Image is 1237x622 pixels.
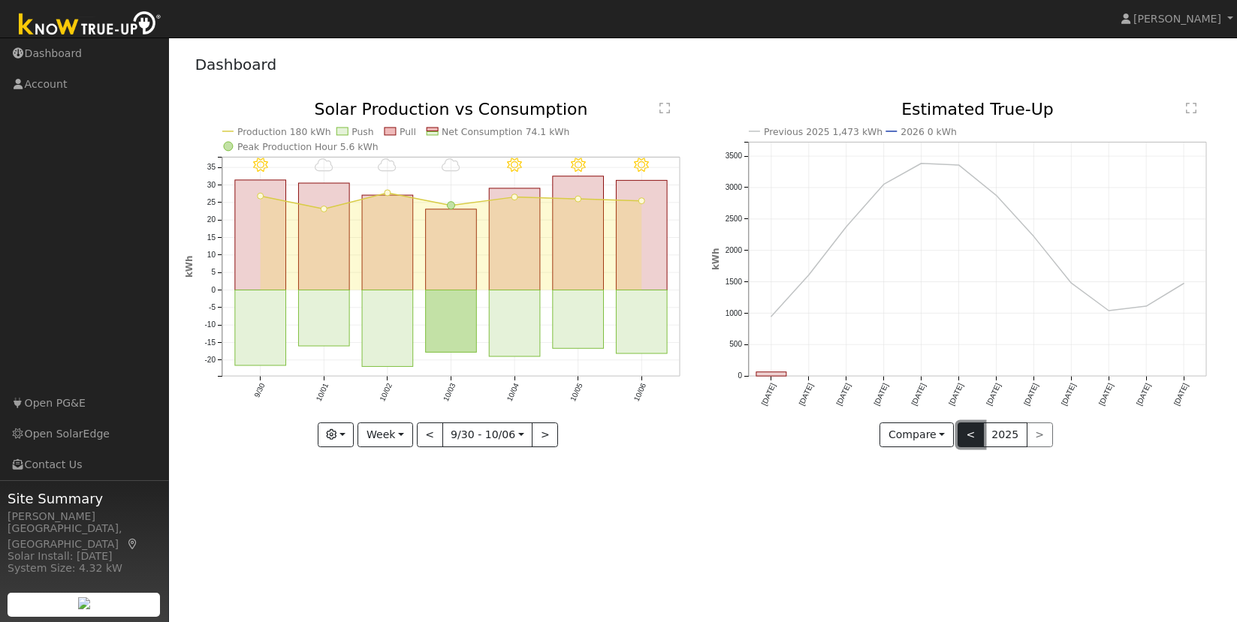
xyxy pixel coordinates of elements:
[234,290,285,366] rect: onclick=""
[237,141,379,152] text: Peak Production Hour 5.6 kWh
[184,256,195,278] text: kWh
[195,56,277,74] a: Dashboard
[252,382,266,399] text: 9/30
[314,158,333,173] i: 10/01 - Cloudy
[417,422,443,448] button: <
[843,224,849,230] circle: onclick=""
[571,158,586,173] i: 10/05 - Clear
[879,422,954,448] button: Compare
[378,158,397,173] i: 10/02 - Cloudy
[1030,234,1036,240] circle: onclick=""
[442,158,460,173] i: 10/03 - Cloudy
[204,321,216,329] text: -10
[910,382,927,407] text: [DATE]
[385,190,391,196] circle: onclick=""
[126,538,140,550] a: Map
[881,182,887,188] circle: onclick=""
[204,338,216,347] text: -15
[505,382,521,403] text: 10/04
[207,198,216,206] text: 25
[442,422,533,448] button: 9/30 - 10/06
[204,356,216,365] text: -20
[8,560,161,576] div: System Size: 4.32 kW
[553,290,604,349] rect: onclick=""
[207,251,216,259] text: 10
[1060,382,1077,407] text: [DATE]
[358,422,412,448] button: Week
[569,382,584,403] text: 10/05
[729,341,742,349] text: 500
[1106,308,1112,314] circle: onclick=""
[426,290,477,353] rect: onclick=""
[764,126,882,137] text: Previous 2025 1,473 kWh
[447,202,454,209] circle: onclick=""
[632,382,648,403] text: 10/06
[298,183,349,290] rect: onclick=""
[725,246,742,254] text: 2000
[209,304,216,312] text: -5
[955,162,961,168] circle: onclick=""
[768,314,774,320] circle: onclick=""
[639,198,645,204] circle: onclick=""
[711,248,721,271] text: kWh
[378,382,394,403] text: 10/02
[1097,382,1115,407] text: [DATE]
[901,100,1054,119] text: Estimated True-Up
[958,422,984,448] button: <
[806,272,812,278] circle: onclick=""
[617,181,668,290] rect: onclick=""
[919,161,925,167] circle: onclick=""
[489,290,540,357] rect: onclick=""
[511,194,517,200] circle: onclick=""
[983,422,1027,448] button: 2025
[1186,102,1196,114] text: 
[11,8,169,42] img: Know True-Up
[442,382,457,403] text: 10/03
[237,126,331,137] text: Production 180 kWh
[314,382,330,403] text: 10/01
[1068,281,1074,287] circle: onclick=""
[635,158,650,173] i: 10/06 - Clear
[362,195,413,290] rect: onclick=""
[725,309,742,317] text: 1000
[8,509,161,524] div: [PERSON_NAME]
[901,126,957,137] text: 2026 0 kWh
[659,102,670,114] text: 
[1181,281,1187,287] circle: onclick=""
[362,290,413,367] rect: onclick=""
[253,158,268,173] i: 9/30 - MostlyClear
[298,290,349,347] rect: onclick=""
[617,290,668,354] rect: onclick=""
[725,183,742,191] text: 3000
[211,286,216,294] text: 0
[575,196,581,202] circle: onclick=""
[1143,304,1149,310] circle: onclick=""
[1172,382,1190,407] text: [DATE]
[400,126,416,137] text: Pull
[426,209,477,290] rect: onclick=""
[834,382,852,407] text: [DATE]
[8,521,161,552] div: [GEOGRAPHIC_DATA], [GEOGRAPHIC_DATA]
[797,382,814,407] text: [DATE]
[1135,382,1152,407] text: [DATE]
[759,382,777,407] text: [DATE]
[211,269,216,277] text: 5
[207,181,216,189] text: 30
[321,206,327,212] circle: onclick=""
[756,372,786,376] rect: onclick=""
[993,193,999,199] circle: onclick=""
[351,126,373,137] text: Push
[553,176,604,290] rect: onclick=""
[872,382,889,407] text: [DATE]
[738,372,742,380] text: 0
[78,597,90,609] img: retrieve
[1133,13,1221,25] span: [PERSON_NAME]
[1022,382,1039,407] text: [DATE]
[207,164,216,172] text: 35
[8,548,161,564] div: Solar Install: [DATE]
[725,215,742,223] text: 2500
[725,278,742,286] text: 1500
[8,488,161,509] span: Site Summary
[314,100,587,119] text: Solar Production vs Consumption
[725,152,742,161] text: 3500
